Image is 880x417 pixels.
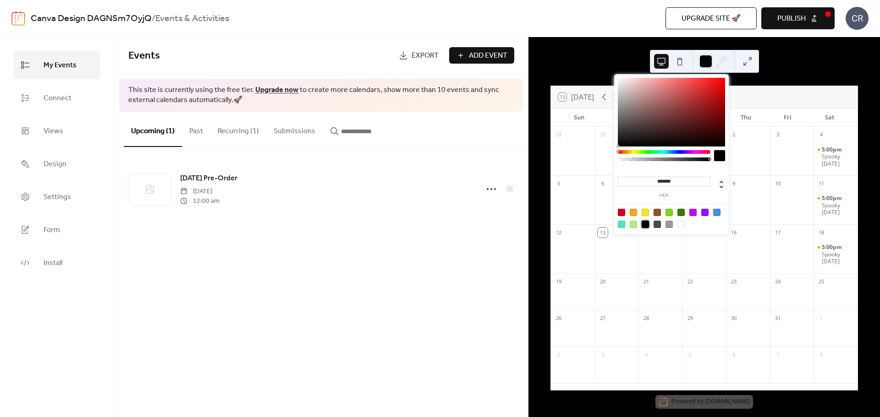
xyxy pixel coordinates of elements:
[725,108,767,127] div: Thu
[677,221,685,228] div: #FFFFFF
[14,249,100,277] a: Install
[630,221,637,228] div: #B8E986
[618,221,625,228] div: #50E3C2
[701,209,709,216] div: #9013FE
[729,130,739,140] div: 2
[689,209,697,216] div: #BD10E0
[816,276,826,287] div: 25
[729,350,739,360] div: 6
[642,221,649,228] div: #000000
[14,117,100,145] a: Views
[654,221,661,228] div: #4A4A4A
[816,350,826,360] div: 8
[808,108,850,127] div: Sat
[598,130,608,140] div: 29
[128,85,514,106] span: This site is currently using the free tier. to create more calendars, show more than 10 events an...
[152,10,155,27] b: /
[618,209,625,216] div: #D0021B
[14,183,100,211] a: Settings
[44,223,60,238] span: Form
[44,157,66,172] span: Design
[449,47,514,64] button: Add Event
[44,190,71,205] span: Settings
[266,112,323,146] button: Submissions
[31,10,152,27] a: Canva Design DAGNSm7OyjQ
[641,313,651,323] div: 28
[598,179,608,189] div: 6
[180,173,237,184] span: [DATE] Pre-Order
[554,350,564,360] div: 2
[816,179,826,189] div: 11
[814,146,858,168] div: Spooky Saturday
[641,350,651,360] div: 4
[44,124,63,139] span: Views
[180,187,220,196] span: [DATE]
[685,276,695,287] div: 22
[729,179,739,189] div: 9
[816,130,826,140] div: 4
[729,227,739,238] div: 16
[773,350,783,360] div: 7
[822,195,843,202] span: 5:00pm
[665,209,673,216] div: #7ED321
[682,13,741,24] span: Upgrade site 🚀
[255,83,298,97] a: Upgrade now
[671,398,750,406] div: Powered by
[600,108,642,127] div: Mon
[729,313,739,323] div: 30
[773,179,783,189] div: 10
[705,398,750,406] a: [DOMAIN_NAME]
[713,209,720,216] div: #4A90E2
[469,50,507,61] span: Add Event
[777,13,806,24] span: Publish
[554,179,564,189] div: 5
[846,7,869,30] div: CR
[155,10,229,27] b: Events & Activities
[182,112,210,146] button: Past
[630,209,637,216] div: #F5A623
[773,276,783,287] div: 24
[822,153,854,167] div: Spooky [DATE]
[773,130,783,140] div: 3
[767,108,808,127] div: Fri
[814,195,858,216] div: Spooky Saturday
[641,276,651,287] div: 21
[814,244,858,265] div: Spooky Saturday
[598,227,608,238] div: 13
[128,46,160,66] span: Events
[665,221,673,228] div: #9B9B9B
[124,112,182,147] button: Upcoming (1)
[761,7,835,29] button: Publish
[677,209,685,216] div: #417505
[598,313,608,323] div: 27
[14,51,100,79] a: My Events
[598,350,608,360] div: 3
[618,193,710,198] label: hex
[642,209,649,216] div: #F8E71C
[685,313,695,323] div: 29
[44,256,62,271] span: Install
[180,173,237,184] a: [DATE] Pre-Order
[654,209,661,216] div: #8B572A
[816,227,826,238] div: 18
[180,196,220,206] span: 12:00 am
[822,146,843,153] span: 5:00pm
[11,11,25,26] img: logo
[554,227,564,238] div: 12
[822,202,854,216] div: Spooky [DATE]
[598,276,608,287] div: 20
[558,108,600,127] div: Sun
[554,130,564,140] div: 28
[14,150,100,178] a: Design
[14,84,100,112] a: Connect
[44,58,77,73] span: My Events
[412,50,439,61] span: Export
[822,244,843,251] span: 5:00pm
[44,91,71,106] span: Connect
[392,47,445,64] a: Export
[685,350,695,360] div: 5
[729,276,739,287] div: 23
[665,7,757,29] button: Upgrade site 🚀
[773,313,783,323] div: 31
